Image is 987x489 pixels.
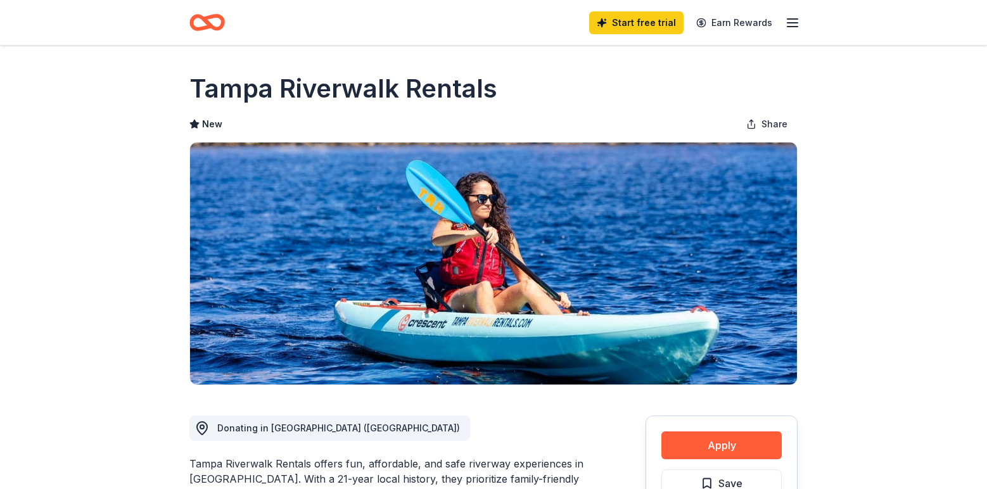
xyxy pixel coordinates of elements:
span: New [202,117,222,132]
span: Share [761,117,787,132]
button: Apply [661,431,782,459]
span: Donating in [GEOGRAPHIC_DATA] ([GEOGRAPHIC_DATA]) [217,422,460,433]
h1: Tampa Riverwalk Rentals [189,71,497,106]
a: Home [189,8,225,37]
button: Share [736,111,798,137]
a: Earn Rewards [689,11,780,34]
a: Start free trial [589,11,684,34]
img: Image for Tampa Riverwalk Rentals [190,143,797,384]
